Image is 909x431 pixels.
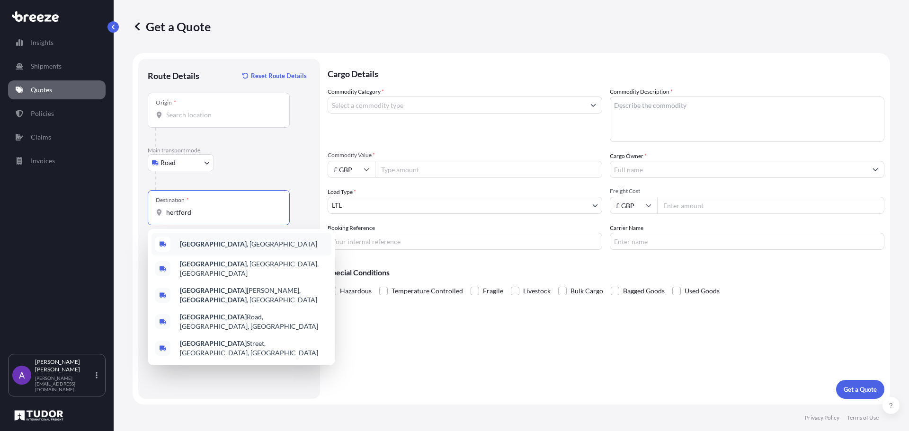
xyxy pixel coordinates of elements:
input: Enter name [610,233,884,250]
p: Reset Route Details [251,71,307,80]
p: Cargo Details [328,59,884,87]
span: Bagged Goods [623,284,665,298]
span: [PERSON_NAME], , [GEOGRAPHIC_DATA] [180,286,328,305]
b: [GEOGRAPHIC_DATA] [180,339,247,347]
label: Carrier Name [610,223,643,233]
span: Road, [GEOGRAPHIC_DATA], [GEOGRAPHIC_DATA] [180,312,328,331]
p: Privacy Policy [805,414,839,422]
b: [GEOGRAPHIC_DATA] [180,286,247,294]
span: , [GEOGRAPHIC_DATA], [GEOGRAPHIC_DATA] [180,259,328,278]
input: Origin [166,110,278,120]
div: Show suggestions [148,229,335,365]
span: , [GEOGRAPHIC_DATA] [180,239,317,249]
p: Get a Quote [133,19,211,34]
b: [GEOGRAPHIC_DATA] [180,296,247,304]
button: Show suggestions [867,161,884,178]
span: Road [160,158,176,167]
button: Select transport [148,154,214,171]
p: Quotes [31,85,52,95]
input: Enter amount [657,197,884,214]
label: Commodity Description [610,87,673,97]
p: Special Conditions [328,269,884,276]
p: Get a Quote [844,385,877,394]
span: Hazardous [340,284,372,298]
label: Booking Reference [328,223,375,233]
button: Show suggestions [585,97,602,114]
input: Full name [610,161,867,178]
img: organization-logo [12,408,66,423]
p: [PERSON_NAME] [PERSON_NAME] [35,358,94,373]
b: [GEOGRAPHIC_DATA] [180,313,247,321]
b: [GEOGRAPHIC_DATA] [180,260,247,268]
label: Commodity Category [328,87,384,97]
span: Temperature Controlled [392,284,463,298]
p: Shipments [31,62,62,71]
span: A [19,370,25,380]
p: Insights [31,38,53,47]
input: Select a commodity type [328,97,585,114]
span: Livestock [523,284,551,298]
label: Cargo Owner [610,151,647,161]
p: Invoices [31,156,55,166]
span: Load Type [328,187,356,197]
span: Bulk Cargo [570,284,603,298]
b: [GEOGRAPHIC_DATA] [180,240,247,248]
p: Policies [31,109,54,118]
div: Destination [156,196,189,204]
span: Commodity Value [328,151,602,159]
span: Street, [GEOGRAPHIC_DATA], [GEOGRAPHIC_DATA] [180,339,328,358]
span: LTL [332,201,342,210]
div: Origin [156,99,176,106]
p: Terms of Use [847,414,879,422]
input: Destination [166,208,278,217]
input: Your internal reference [328,233,602,250]
input: Type amount [375,161,602,178]
p: Claims [31,132,51,142]
p: Route Details [148,70,199,81]
p: Main transport mode [148,147,311,154]
span: Used Goods [685,284,720,298]
p: [PERSON_NAME][EMAIL_ADDRESS][DOMAIN_NAME] [35,375,94,392]
span: Fragile [483,284,503,298]
span: Freight Cost [610,187,884,195]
